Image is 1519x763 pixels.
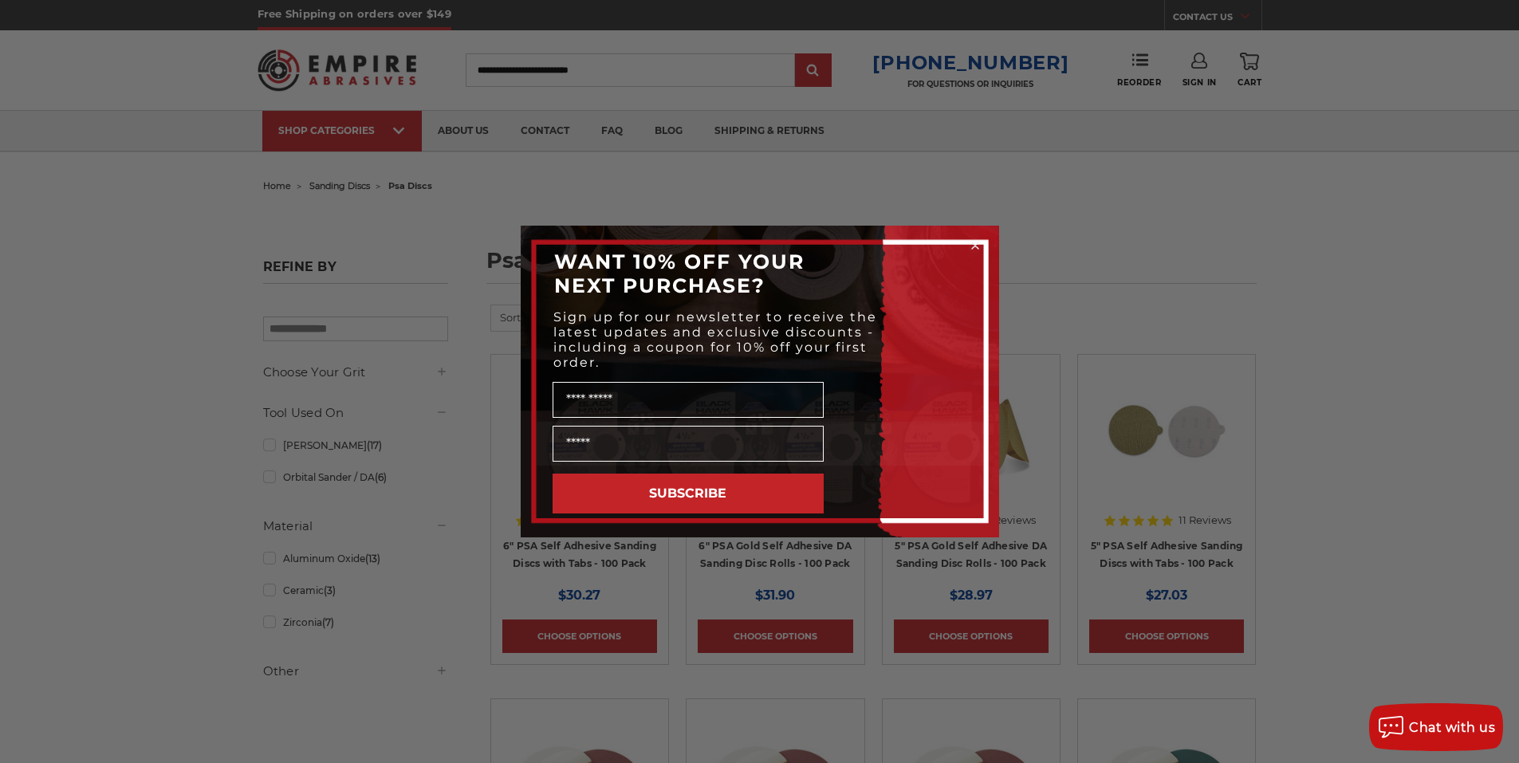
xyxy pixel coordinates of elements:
span: Chat with us [1409,720,1495,735]
button: Chat with us [1369,703,1503,751]
span: Sign up for our newsletter to receive the latest updates and exclusive discounts - including a co... [553,309,877,370]
input: Email [553,426,824,462]
button: SUBSCRIBE [553,474,824,513]
button: Close dialog [967,238,983,254]
span: WANT 10% OFF YOUR NEXT PURCHASE? [554,250,805,297]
